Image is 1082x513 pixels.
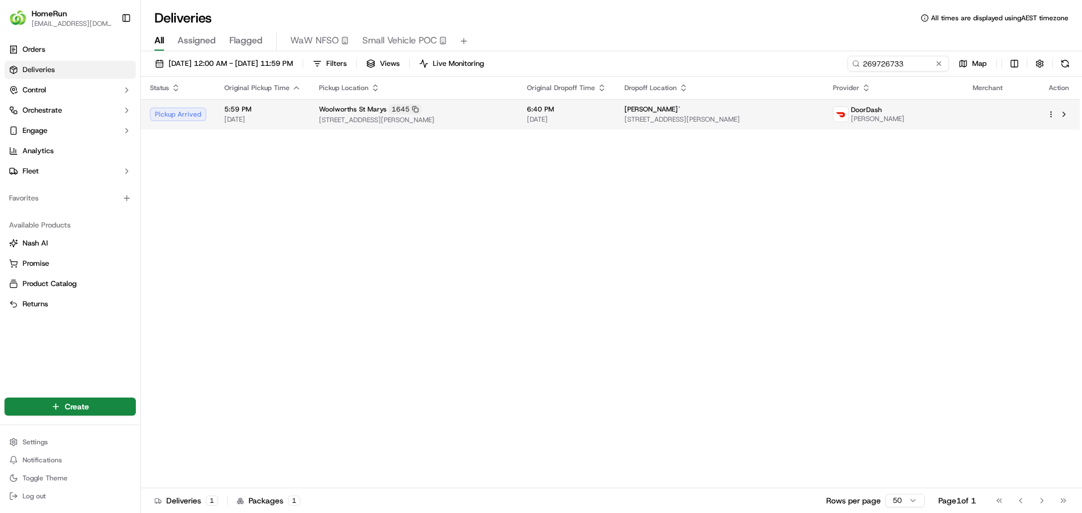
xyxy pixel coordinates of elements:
button: Orchestrate [5,101,136,119]
div: Favorites [5,189,136,207]
div: Packages [237,495,300,506]
span: Assigned [178,34,216,47]
button: Engage [5,122,136,140]
input: Got a question? Start typing here... [29,73,203,84]
span: Merchant [973,83,1003,92]
a: Powered byPylon [79,190,136,199]
button: Views [361,56,405,72]
div: Start new chat [38,108,185,119]
button: Control [5,81,136,99]
button: Live Monitoring [414,56,489,72]
span: Log out [23,492,46,501]
a: 📗Knowledge Base [7,159,91,179]
button: Refresh [1057,56,1073,72]
span: Original Pickup Time [224,83,290,92]
p: Welcome 👋 [11,45,205,63]
span: Create [65,401,89,412]
span: Filters [326,59,347,69]
span: Orchestrate [23,105,62,115]
span: All times are displayed using AEST timezone [931,14,1068,23]
a: Product Catalog [9,279,131,289]
span: Knowledge Base [23,163,86,175]
div: We're available if you need us! [38,119,143,128]
img: doordash_logo_v2.png [833,107,848,122]
button: Map [954,56,992,72]
button: Create [5,398,136,416]
span: API Documentation [107,163,181,175]
span: 6:40 PM [527,105,606,114]
div: 1645 [389,104,422,114]
div: Available Products [5,216,136,234]
a: Orders [5,41,136,59]
span: [DATE] [224,115,301,124]
img: Nash [11,11,34,34]
span: [DATE] [527,115,606,124]
span: Provider [833,83,859,92]
div: 📗 [11,164,20,173]
span: Engage [23,126,47,136]
span: Settings [23,438,48,447]
button: Returns [5,295,136,313]
span: Returns [23,299,48,309]
span: Fleet [23,166,39,176]
button: Log out [5,488,136,504]
button: [EMAIL_ADDRESS][DOMAIN_NAME] [32,19,112,28]
button: [DATE] 12:00 AM - [DATE] 11:59 PM [150,56,298,72]
span: Small Vehicle POC [362,34,437,47]
span: All [154,34,164,47]
p: Rows per page [826,495,881,506]
span: [PERSON_NAME] [851,114,904,123]
span: Notifications [23,456,62,465]
span: Pickup Location [319,83,369,92]
button: Product Catalog [5,275,136,293]
div: 1 [206,496,218,506]
button: Notifications [5,452,136,468]
button: Nash AI [5,234,136,252]
span: Live Monitoring [433,59,484,69]
img: 1736555255976-a54dd68f-1ca7-489b-9aae-adbdc363a1c4 [11,108,32,128]
div: Action [1047,83,1071,92]
span: DoorDash [851,105,882,114]
span: Nash AI [23,238,48,248]
button: Settings [5,434,136,450]
span: WaW NFSO [290,34,339,47]
img: HomeRun [9,9,27,27]
a: Returns [9,299,131,309]
a: 💻API Documentation [91,159,185,179]
span: Dropoff Location [624,83,677,92]
a: Deliveries [5,61,136,79]
div: Page 1 of 1 [938,495,976,506]
input: Type to search [848,56,949,72]
span: Status [150,83,169,92]
span: Pylon [112,191,136,199]
span: Analytics [23,146,54,156]
button: Promise [5,255,136,273]
span: Control [23,85,46,95]
button: HomeRunHomeRun[EMAIL_ADDRESS][DOMAIN_NAME] [5,5,117,32]
span: Deliveries [23,65,55,75]
span: [STREET_ADDRESS][PERSON_NAME] [624,115,814,124]
button: HomeRun [32,8,67,19]
div: 1 [288,496,300,506]
span: Woolworths St Marys [319,105,387,114]
span: [DATE] 12:00 AM - [DATE] 11:59 PM [168,59,293,69]
span: [STREET_ADDRESS][PERSON_NAME] [319,115,509,124]
span: 5:59 PM [224,105,301,114]
button: Start new chat [192,111,205,124]
div: 💻 [95,164,104,173]
h1: Deliveries [154,9,212,27]
a: Analytics [5,142,136,160]
button: Toggle Theme [5,470,136,486]
a: Nash AI [9,238,131,248]
span: Promise [23,258,49,269]
div: Deliveries [154,495,218,506]
button: Filters [308,56,352,72]
button: Fleet [5,162,136,180]
span: Orders [23,44,45,55]
span: Flagged [229,34,263,47]
span: Original Dropoff Time [527,83,595,92]
span: Product Catalog [23,279,77,289]
span: Toggle Theme [23,474,68,483]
